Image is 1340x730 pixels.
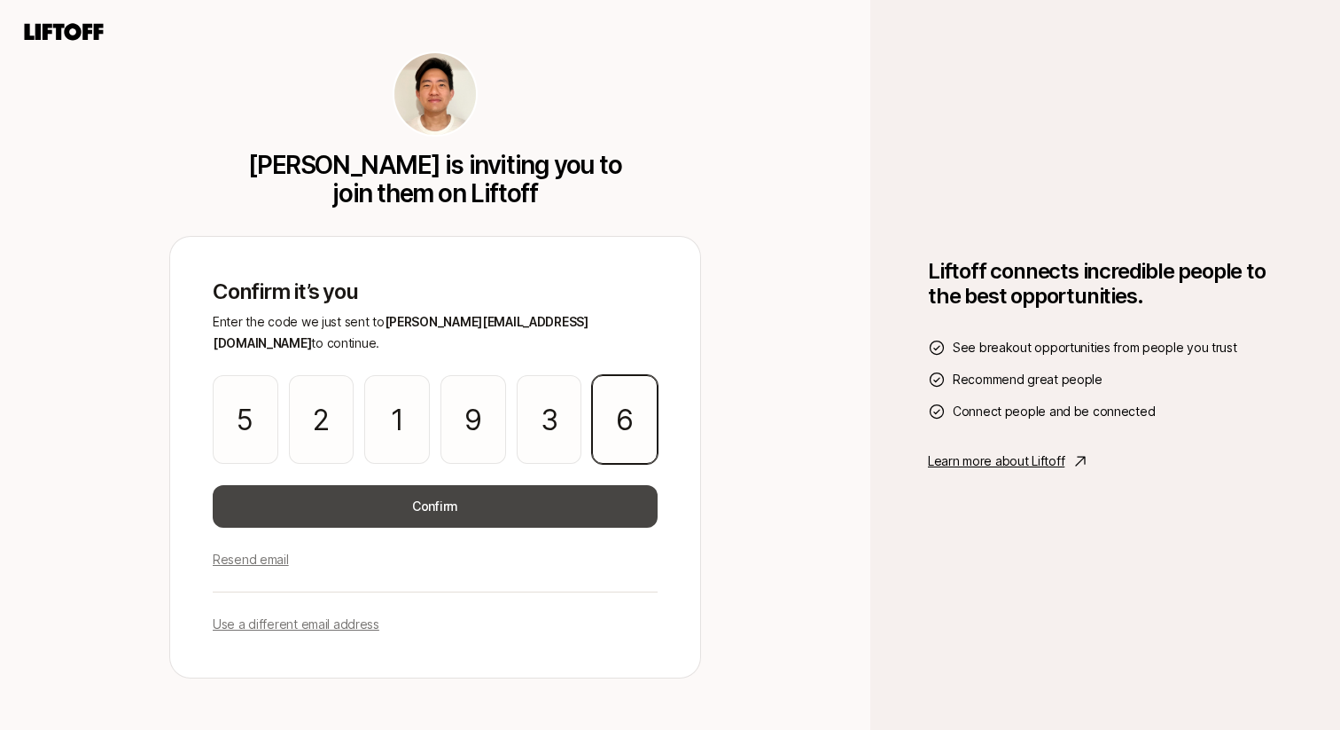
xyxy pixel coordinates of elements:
p: Learn more about Liftoff [928,451,1064,472]
span: [PERSON_NAME][EMAIL_ADDRESS][DOMAIN_NAME] [213,314,588,350]
p: Resend email [213,549,289,570]
input: Please enter OTP character 5 [517,375,582,464]
input: Please enter OTP character 6 [592,375,658,464]
h1: Liftoff connects incredible people to the best opportunities. [928,259,1282,309]
input: Please enter OTP character 2 [289,375,354,464]
p: Confirm it’s you [213,279,658,304]
p: Use a different email address [213,614,379,635]
input: Please enter OTP character 1 [213,375,278,464]
a: Learn more about Liftoff [928,451,1282,472]
p: [PERSON_NAME] is inviting you to join them on Liftoff [243,151,627,208]
input: Please enter OTP character 3 [364,375,430,464]
span: Connect people and be connected [953,401,1155,422]
span: Recommend great people [953,369,1102,390]
p: Enter the code we just sent to to continue. [213,311,658,354]
span: See breakout opportunities from people you trust [953,337,1237,358]
button: Confirm [213,485,658,528]
input: Please enter OTP character 4 [440,375,506,464]
img: c3894d86_b3f1_4e23_a0e4_4d923f503b0e.jpg [394,53,476,135]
